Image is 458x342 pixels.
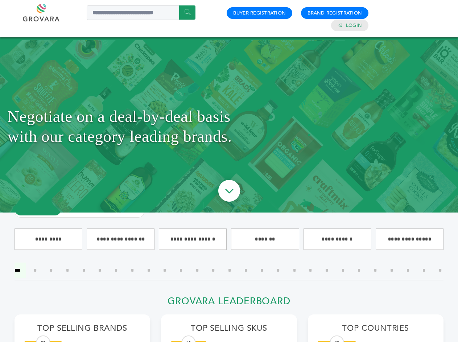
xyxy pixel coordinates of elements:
img: ourBrandsHeroArrow.png [210,173,248,211]
h2: Grovara Leaderboard [15,296,443,311]
h2: Top Countries [317,324,434,337]
h2: Top Selling Brands [24,324,141,337]
a: Brand Registration [308,10,362,16]
h1: Negotiate on a deal-by-deal basis with our category leading brands. [8,58,451,194]
a: Buyer Registration [233,10,286,16]
h2: Top Selling SKUs [170,324,288,337]
a: Login [346,22,362,29]
input: Search a product or brand... [87,5,195,20]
